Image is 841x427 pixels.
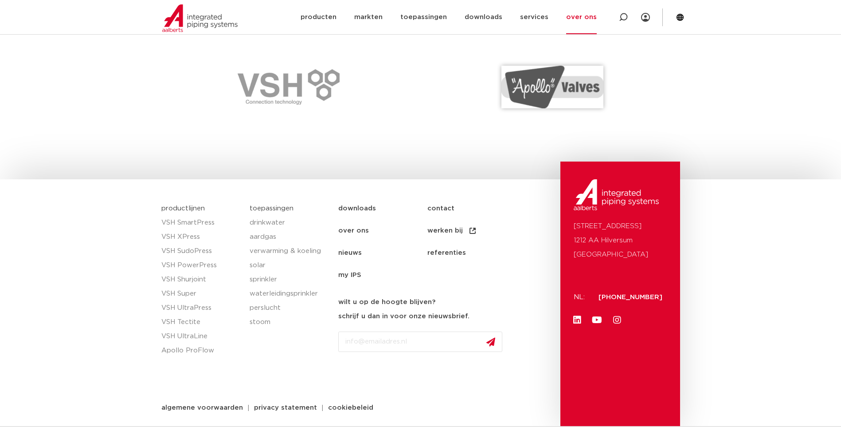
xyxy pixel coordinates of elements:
a: [PHONE_NUMBER] [598,294,662,300]
p: NL: [574,290,588,304]
strong: wilt u op de hoogte blijven? [338,299,435,305]
a: sprinkler [250,273,329,287]
a: nieuws [338,242,427,264]
a: aardgas [250,230,329,244]
a: toepassingen [250,205,293,212]
a: cookiebeleid [321,404,380,411]
a: VSH SmartPress [161,216,241,230]
a: VSH UltraPress [161,301,241,315]
a: VSH XPress [161,230,241,244]
a: VSH Shurjoint [161,273,241,287]
span: privacy statement [254,404,317,411]
a: waterleidingsprinkler [250,287,329,301]
a: algemene voorwaarden [155,404,250,411]
a: downloads [338,198,427,220]
a: stoom [250,315,329,329]
nav: Menu [338,198,556,286]
a: privacy statement [247,404,324,411]
a: over ons [338,220,427,242]
strong: schrijf u dan in voor onze nieuwsbrief. [338,313,469,320]
a: VSH Tectite [161,315,241,329]
a: drinkwater [250,216,329,230]
img: send.svg [486,337,495,347]
a: VSH SudoPress [161,244,241,258]
input: info@emailadres.nl [338,332,502,352]
a: productlijnen [161,205,205,212]
a: werken bij [427,220,516,242]
a: my IPS [338,264,427,286]
a: solar [250,258,329,273]
a: VSH Super [161,287,241,301]
a: VSH UltraLine [161,329,241,344]
span: cookiebeleid [328,404,373,411]
a: Apollo ProFlow [161,344,241,358]
a: referenties [427,242,516,264]
p: [STREET_ADDRESS] 1212 AA Hilversum [GEOGRAPHIC_DATA] [574,219,667,262]
iframe: reCAPTCHA [338,359,473,394]
span: algemene voorwaarden [161,404,243,411]
a: contact [427,198,516,220]
a: VSH PowerPress [161,258,241,273]
img: VSH-PNG-e1612190599858 [238,69,340,105]
a: verwarming & koeling [250,244,329,258]
a: perslucht [250,301,329,315]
